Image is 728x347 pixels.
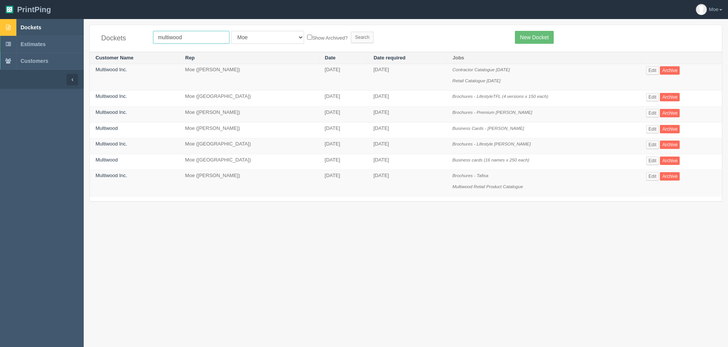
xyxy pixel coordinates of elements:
td: [DATE] [368,107,447,123]
a: Date required [374,55,406,61]
img: logo-3e63b451c926e2ac314895c53de4908e5d424f24456219fb08d385ab2e579770.png [6,6,13,13]
a: Edit [646,125,659,133]
td: [DATE] [319,138,368,154]
i: Brochures - LifestyleTFL (4 versions x 150 each) [452,94,548,99]
td: Moe ([GEOGRAPHIC_DATA]) [179,138,319,154]
td: Moe ([PERSON_NAME]) [179,107,319,123]
a: Edit [646,93,659,101]
i: Multiwood Retail Product Catalogue [452,184,523,189]
td: [DATE] [368,154,447,170]
a: Archive [660,109,680,117]
a: Multiwood Inc. [96,109,127,115]
a: Multiwood [96,157,118,163]
a: Archive [660,66,680,75]
td: Moe ([PERSON_NAME]) [179,64,319,91]
i: Retail Catalogue [DATE] [452,78,500,83]
span: Customers [21,58,48,64]
a: Rep [185,55,195,61]
a: Archive [660,141,680,149]
td: [DATE] [319,122,368,138]
input: Customer Name [153,31,229,44]
td: [DATE] [319,107,368,123]
td: [DATE] [368,170,447,197]
td: [DATE] [319,154,368,170]
td: [DATE] [319,91,368,107]
a: Archive [660,157,680,165]
td: [DATE] [319,64,368,91]
i: Brochures - Premium [PERSON_NAME] [452,110,532,115]
th: Jobs [447,52,640,64]
a: Multiwood Inc. [96,173,127,178]
i: Contractor Catalogue [DATE] [452,67,510,72]
a: Date [325,55,336,61]
td: Moe ([GEOGRAPHIC_DATA]) [179,91,319,107]
a: Edit [646,66,659,75]
h4: Dockets [101,35,142,42]
a: Edit [646,157,659,165]
td: Moe ([GEOGRAPHIC_DATA]) [179,154,319,170]
td: Moe ([PERSON_NAME]) [179,170,319,197]
label: Show Archived? [307,33,347,42]
span: Dockets [21,24,41,30]
input: Search [351,32,374,43]
input: Show Archived? [307,35,312,40]
a: Edit [646,141,659,149]
span: Estimates [21,41,46,47]
td: [DATE] [368,138,447,154]
a: Customer Name [96,55,134,61]
a: Edit [646,172,659,181]
td: [DATE] [368,91,447,107]
td: [DATE] [368,64,447,91]
a: New Docket [515,31,553,44]
a: Multiwood [96,125,118,131]
td: [DATE] [319,170,368,197]
i: Business cards (16 names x 250 each) [452,157,529,162]
i: Business Cards - [PERSON_NAME] [452,126,524,131]
img: avatar_default-7531ab5dedf162e01f1e0bb0964e6a185e93c5c22dfe317fb01d7f8cd2b1632c.jpg [696,4,707,15]
td: Moe ([PERSON_NAME]) [179,122,319,138]
a: Archive [660,93,680,101]
a: Multiwood Inc. [96,67,127,72]
a: Archive [660,172,680,181]
i: Brochures - Tafisa [452,173,488,178]
a: Edit [646,109,659,117]
i: Brochures - Lifestyle [PERSON_NAME] [452,141,531,146]
a: Archive [660,125,680,133]
td: [DATE] [368,122,447,138]
a: Multiwood Inc. [96,93,127,99]
a: Multiwood Inc. [96,141,127,147]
